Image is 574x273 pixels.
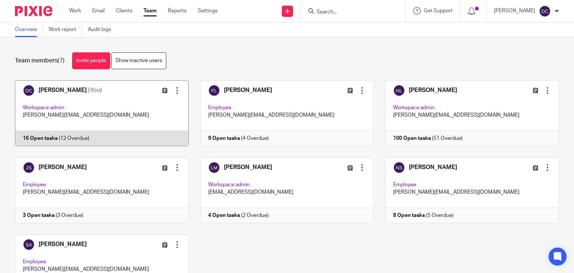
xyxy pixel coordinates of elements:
[168,7,186,15] a: Reports
[539,5,551,17] img: svg%3E
[494,7,535,15] p: [PERSON_NAME]
[15,6,52,16] img: Pixie
[92,7,105,15] a: Email
[143,7,157,15] a: Team
[15,57,65,65] h1: Team members
[15,22,43,37] a: Overview
[72,52,110,69] a: Invite people
[116,7,132,15] a: Clients
[69,7,81,15] a: Work
[198,7,217,15] a: Settings
[49,22,82,37] a: Work report
[424,8,453,13] span: Get Support
[58,58,65,64] span: (7)
[316,9,383,16] input: Search
[111,52,166,69] a: Show inactive users
[88,22,117,37] a: Audit logs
